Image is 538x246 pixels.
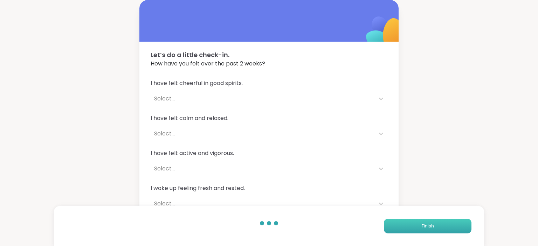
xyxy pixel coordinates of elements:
span: I woke up feeling fresh and rested. [151,184,387,192]
span: I have felt active and vigorous. [151,149,387,157]
span: I have felt calm and relaxed. [151,114,387,122]
div: Select... [154,94,371,103]
span: How have you felt over the past 2 weeks? [151,59,387,68]
span: Let’s do a little check-in. [151,50,387,59]
div: Select... [154,199,371,208]
button: Finish [384,219,471,233]
span: I have felt cheerful in good spirits. [151,79,387,87]
div: Select... [154,164,371,173]
div: Select... [154,129,371,138]
span: Finish [422,223,434,229]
